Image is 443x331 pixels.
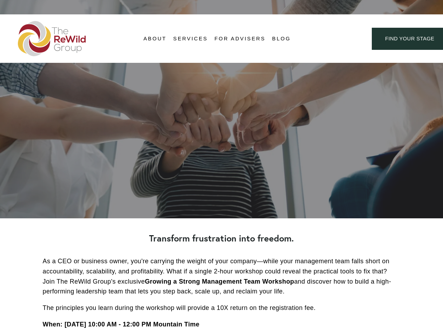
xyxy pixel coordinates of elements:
[43,256,401,297] p: As a CEO or business owner, you're carrying the weight of your company—while your management team...
[43,303,401,313] p: The principles you learn during the workshop will provide a 10X return on the registration fee.
[272,34,291,44] a: Blog
[145,278,294,285] strong: Growing a Strong Management Team Workshop
[173,34,208,44] span: Services
[173,34,208,44] a: folder dropdown
[18,21,87,56] img: The ReWild Group
[143,34,167,44] a: folder dropdown
[43,321,63,328] strong: When:
[143,34,167,44] span: About
[214,34,265,44] a: For Advisers
[149,232,294,244] strong: Transform frustration into freedom.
